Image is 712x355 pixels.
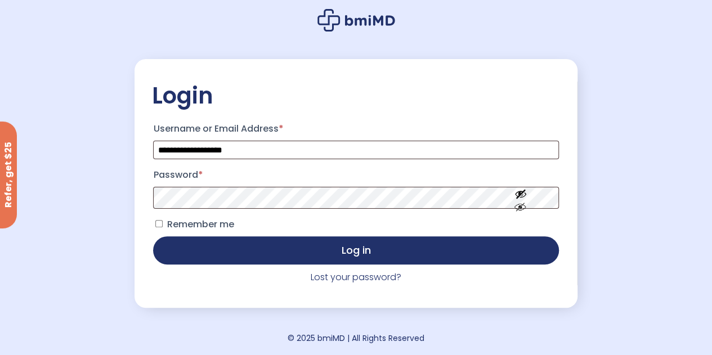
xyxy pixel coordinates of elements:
[489,178,552,217] button: Show password
[153,166,558,184] label: Password
[153,120,558,138] label: Username or Email Address
[167,218,234,231] span: Remember me
[288,330,424,346] div: © 2025 bmiMD | All Rights Reserved
[155,220,163,227] input: Remember me
[153,236,558,264] button: Log in
[311,271,401,284] a: Lost your password?
[151,82,560,110] h2: Login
